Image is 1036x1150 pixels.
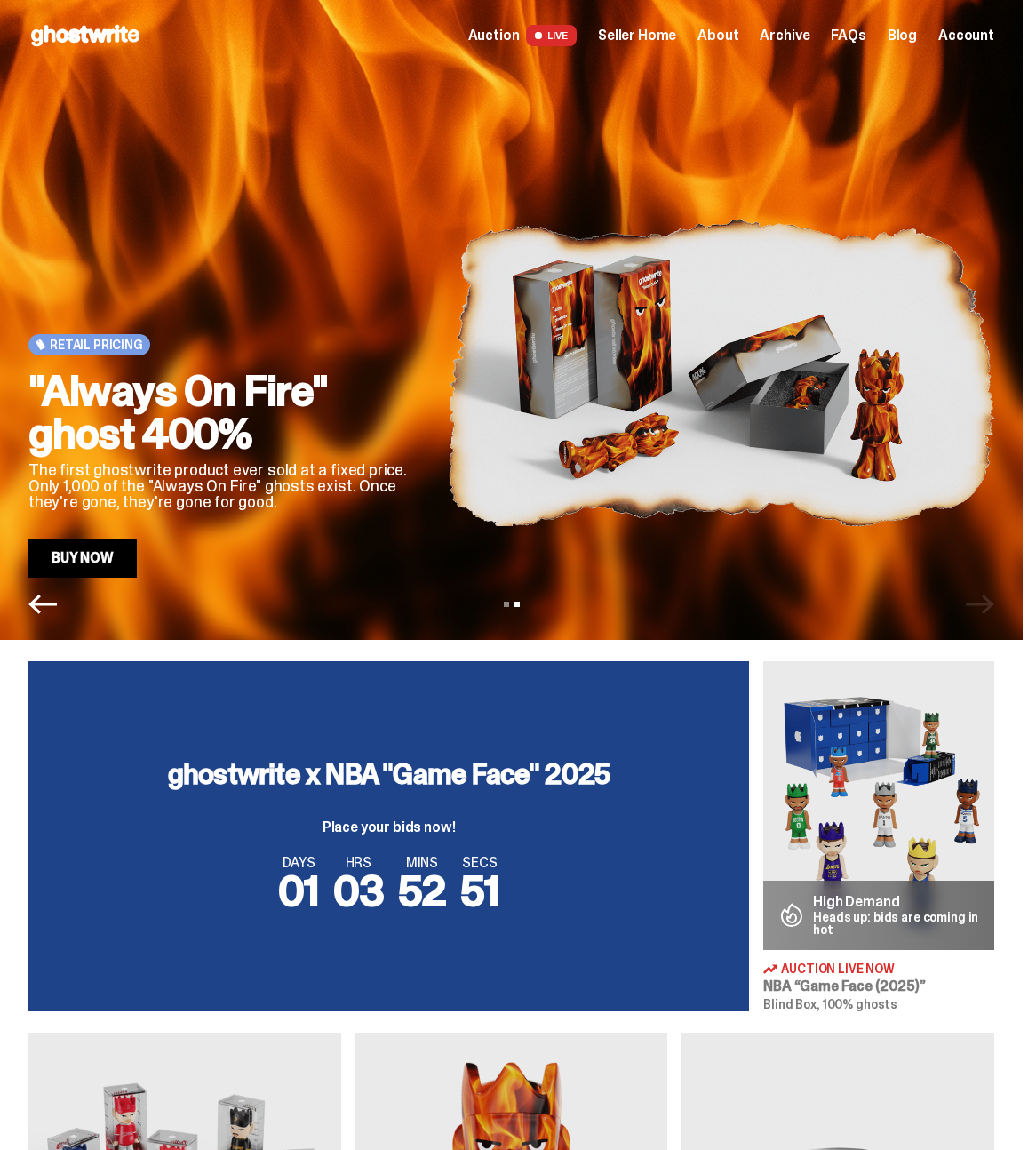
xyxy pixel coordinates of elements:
[28,462,419,510] p: The first ghostwrite product ever sold at a fixed price. Only 1,000 of the "Always On Fire" ghost...
[468,28,520,43] span: Auction
[938,28,994,43] a: Account
[28,370,419,455] h2: "Always On Fire" ghost 400%
[398,856,447,870] span: MINS
[831,28,865,43] a: FAQs
[468,25,577,46] a: Auction LIVE
[781,962,895,975] span: Auction Live Now
[760,28,809,43] a: Archive
[460,863,499,919] span: 51
[278,863,319,919] span: 01
[763,661,994,950] img: Game Face (2025)
[28,539,137,578] a: Buy Now
[333,863,384,919] span: 03
[763,996,820,1012] span: Blind Box,
[333,856,384,870] span: HRS
[697,28,738,43] a: About
[50,338,143,352] span: Retail Pricing
[813,911,980,936] p: Heads up: bids are coming in hot
[598,28,676,43] a: Seller Home
[823,996,897,1012] span: 100% ghosts
[168,820,610,835] p: Place your bids now!
[460,856,499,870] span: SECS
[888,28,917,43] a: Blog
[763,661,994,1011] a: Game Face (2025) High Demand Heads up: bids are coming in hot Auction Live Now
[28,590,57,619] button: Previous
[514,602,520,607] button: View slide 2
[763,979,994,994] h3: NBA “Game Face (2025)”
[813,895,980,909] p: High Demand
[168,760,610,788] h3: ghostwrite x NBA "Game Face" 2025
[278,856,319,870] span: DAYS
[526,25,577,46] span: LIVE
[504,602,509,607] button: View slide 1
[448,167,994,578] img: "Always On Fire" ghost 400%
[398,863,447,919] span: 52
